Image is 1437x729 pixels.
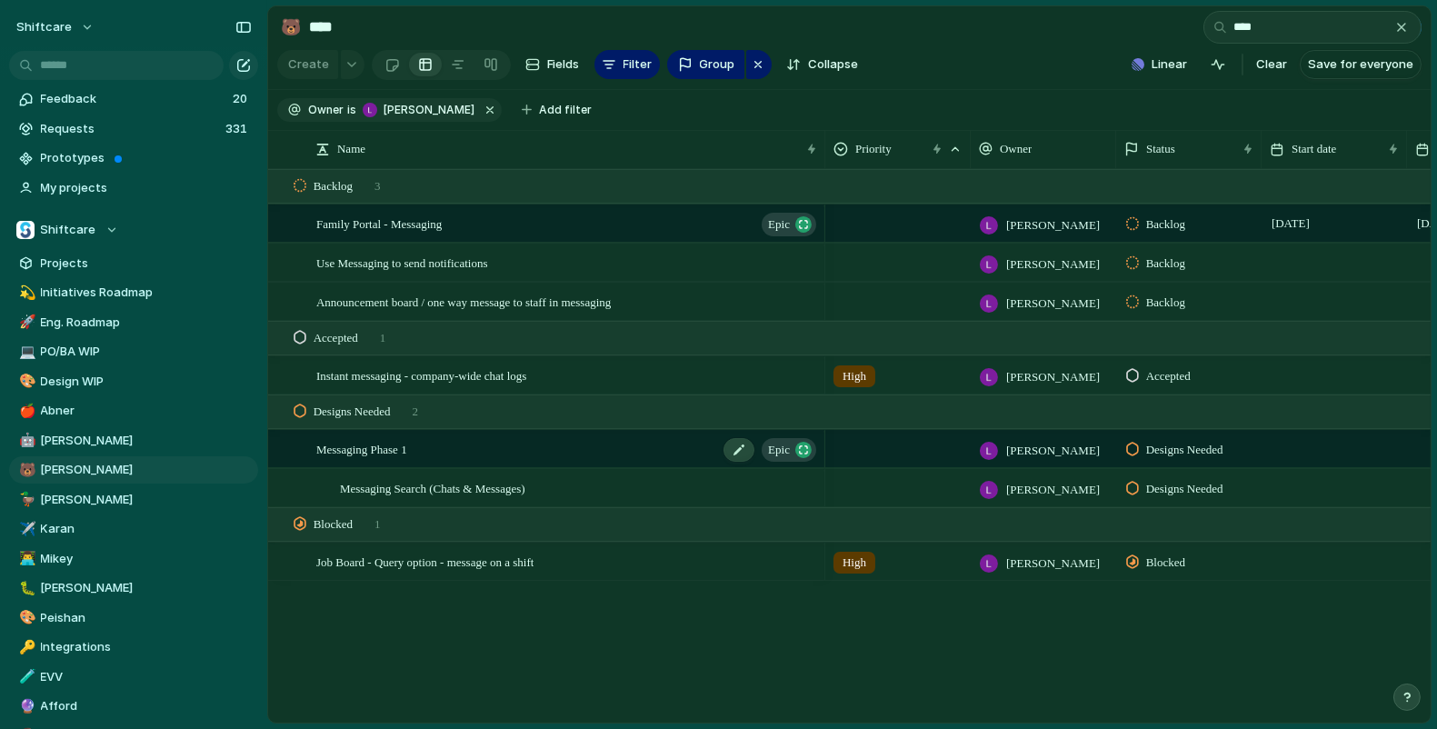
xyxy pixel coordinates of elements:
[41,402,252,420] span: Abner
[16,668,35,686] button: 🧪
[41,90,227,108] span: Feedback
[16,343,35,361] button: 💻
[233,90,251,108] span: 20
[1249,50,1294,79] button: Clear
[1006,442,1100,460] span: [PERSON_NAME]
[340,477,525,498] span: Messaging Search (Chats & Messages)
[16,520,35,538] button: ✈️
[9,515,258,543] a: ✈️Karan
[9,664,258,691] a: 🧪EVV
[1146,215,1185,234] span: Backlog
[374,515,381,534] span: 1
[9,634,258,661] a: 🔑Integrations
[1146,294,1185,312] span: Backlog
[41,461,252,479] span: [PERSON_NAME]
[19,312,32,333] div: 🚀
[19,342,32,363] div: 💻
[281,15,301,39] div: 🐻
[41,609,252,627] span: Peishan
[19,371,32,392] div: 🎨
[41,284,252,302] span: Initiatives Roadmap
[413,403,419,421] span: 2
[9,397,258,424] a: 🍎Abner
[843,367,866,385] span: High
[19,430,32,451] div: 🤖
[19,637,32,658] div: 🔑
[19,578,32,599] div: 🐛
[9,309,258,336] a: 🚀Eng. Roadmap
[41,120,220,138] span: Requests
[1146,480,1223,498] span: Designs Needed
[316,364,526,385] span: Instant messaging - company-wide chat logs
[19,666,32,687] div: 🧪
[41,668,252,686] span: EVV
[41,343,252,361] span: PO/BA WIP
[380,329,386,347] span: 1
[225,120,251,138] span: 331
[316,438,407,459] span: Messaging Phase 1
[314,515,353,534] span: Blocked
[16,432,35,450] button: 🤖
[19,460,32,481] div: 🐻
[539,102,592,118] span: Add filter
[316,551,534,572] span: Job Board - Query option - message on a shift
[1006,368,1100,386] span: [PERSON_NAME]
[547,55,580,74] span: Fields
[9,604,258,632] a: 🎨Peishan
[9,427,258,454] div: 🤖[PERSON_NAME]
[9,368,258,395] div: 🎨Design WIP
[337,140,365,158] span: Name
[9,574,258,602] div: 🐛[PERSON_NAME]
[1292,140,1336,158] span: Start date
[9,85,258,113] a: Feedback20
[19,519,32,540] div: ✈️
[768,212,790,237] span: Epic
[1146,140,1175,158] span: Status
[1267,213,1314,235] span: [DATE]
[16,373,35,391] button: 🎨
[1006,295,1100,313] span: [PERSON_NAME]
[19,607,32,628] div: 🎨
[1124,51,1194,78] button: Linear
[624,55,653,74] span: Filter
[843,554,866,572] span: High
[1146,255,1185,273] span: Backlog
[9,338,258,365] a: 💻PO/BA WIP
[347,102,356,118] span: is
[314,403,391,421] span: Designs Needed
[762,213,816,236] button: Epic
[308,102,344,118] span: Owner
[1006,554,1100,573] span: [PERSON_NAME]
[16,284,35,302] button: 💫
[9,456,258,484] a: 🐻[PERSON_NAME]
[19,401,32,422] div: 🍎
[41,373,252,391] span: Design WIP
[41,491,252,509] span: [PERSON_NAME]
[1146,441,1223,459] span: Designs Needed
[1146,367,1191,385] span: Accepted
[9,486,258,514] div: 🦆[PERSON_NAME]
[41,255,252,273] span: Projects
[41,697,252,715] span: Afford
[1006,216,1100,235] span: [PERSON_NAME]
[19,548,32,569] div: 👨‍💻
[762,438,816,462] button: Epic
[9,545,258,573] div: 👨‍💻Mikey
[41,314,252,332] span: Eng. Roadmap
[1152,55,1187,74] span: Linear
[19,696,32,717] div: 🔮
[594,50,660,79] button: Filter
[19,283,32,304] div: 💫
[41,550,252,568] span: Mikey
[41,149,252,167] span: Prototypes
[358,100,478,120] button: [PERSON_NAME]
[41,179,252,197] span: My projects
[314,329,358,347] span: Accepted
[9,693,258,720] div: 🔮Afford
